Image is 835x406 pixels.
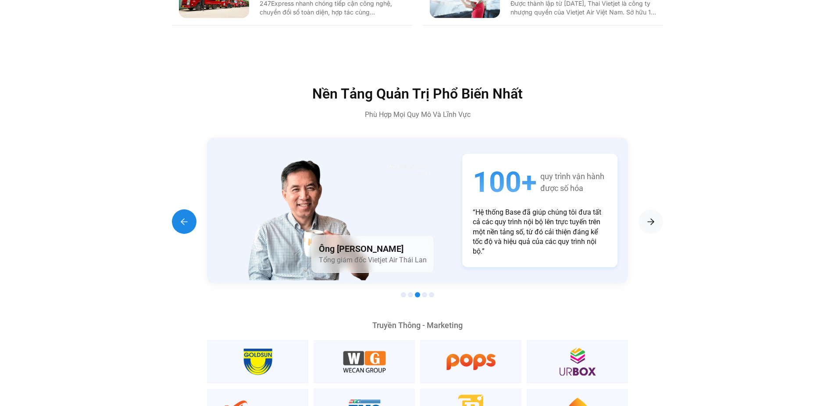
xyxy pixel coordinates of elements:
h4: Ông [PERSON_NAME] [319,243,427,255]
p: Phù Hợp Mọi Quy Mô Và Lĩnh Vực [231,109,604,120]
img: 68409c16f3c0ce3d4d2f0870_Frame%201948754466.avif [387,155,430,184]
span: Go to slide 5 [429,292,434,297]
span: Go to slide 1 [401,292,406,297]
div: Truyền Thông - Marketing [207,321,628,329]
span: Tổng giám đốc Vietjet Air Thái Lan [319,256,427,264]
div: 3 / 5 [207,138,628,283]
span: quy trình vận hành được số hóa [540,170,604,194]
img: arrow-right-1.png [646,216,656,227]
span: Go to slide 2 [408,292,413,297]
span: Go to slide 4 [422,292,427,297]
div: Next slide [639,209,663,234]
p: “Hệ thống Base đã giúp chúng tôi đưa tất cả các quy trình nội bộ lên trực tuyến trên một nền tảng... [473,208,607,257]
div: Previous slide [172,209,196,234]
img: 684685188a5f31ba4f327071_testimonial%203.avif [245,149,374,280]
span: 100+ [473,164,537,201]
img: arrow-right.png [179,216,189,227]
span: Go to slide 3 [415,292,420,297]
h2: Nền Tảng Quản Trị Phổ Biến Nhất [231,87,604,101]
